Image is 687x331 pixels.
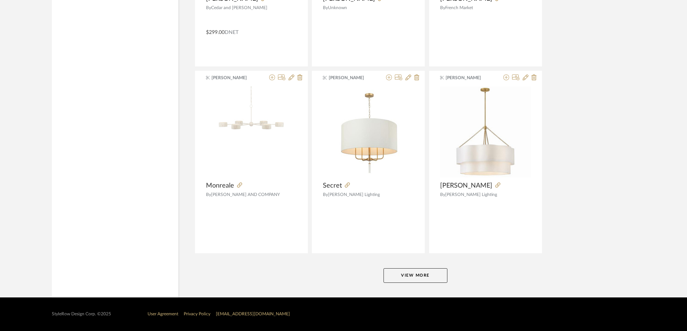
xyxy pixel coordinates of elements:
span: Monreale [206,182,234,190]
img: Monreale [215,86,288,178]
span: By [323,192,328,197]
span: [PERSON_NAME] [211,74,257,81]
span: By [440,192,445,197]
span: Secret [323,182,342,190]
span: By [206,5,211,10]
span: $299.00 [206,30,225,35]
a: Privacy Policy [184,312,210,316]
span: [PERSON_NAME] AND COMPANY [211,192,280,197]
img: Gwen [440,86,531,177]
img: Secret [330,86,407,178]
span: [PERSON_NAME] [446,74,492,81]
span: Cedar and [PERSON_NAME] [211,5,267,10]
span: By [323,5,328,10]
span: French Market [445,5,473,10]
span: DNET [225,30,238,35]
span: By [440,5,445,10]
div: StyleRow Design Corp. ©2025 [52,311,111,317]
span: [PERSON_NAME] Lighting [445,192,497,197]
span: [PERSON_NAME] [329,74,375,81]
span: [PERSON_NAME] [440,182,492,190]
span: By [206,192,211,197]
a: User Agreement [148,312,178,316]
button: View More [383,268,447,283]
span: Unknown [328,5,347,10]
span: [PERSON_NAME] Lighting [328,192,380,197]
a: [EMAIL_ADDRESS][DOMAIN_NAME] [216,312,290,316]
